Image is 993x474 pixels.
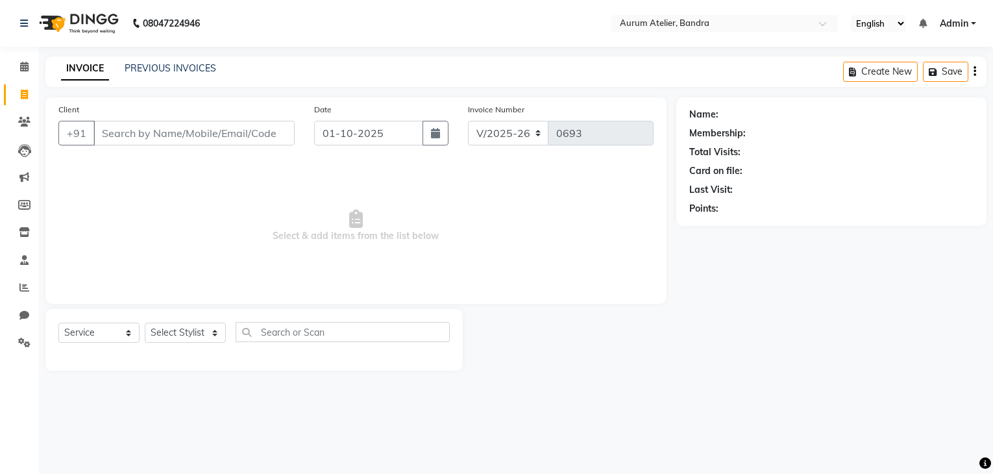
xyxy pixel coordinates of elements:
[93,121,295,145] input: Search by Name/Mobile/Email/Code
[923,62,968,82] button: Save
[689,108,718,121] div: Name:
[143,5,200,42] b: 08047224946
[125,62,216,74] a: PREVIOUS INVOICES
[689,202,718,216] div: Points:
[236,322,450,342] input: Search or Scan
[940,17,968,31] span: Admin
[58,104,79,116] label: Client
[689,145,741,159] div: Total Visits:
[58,161,654,291] span: Select & add items from the list below
[689,164,742,178] div: Card on file:
[843,62,918,82] button: Create New
[314,104,332,116] label: Date
[689,127,746,140] div: Membership:
[61,57,109,81] a: INVOICE
[33,5,122,42] img: logo
[689,183,733,197] div: Last Visit:
[58,121,95,145] button: +91
[468,104,524,116] label: Invoice Number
